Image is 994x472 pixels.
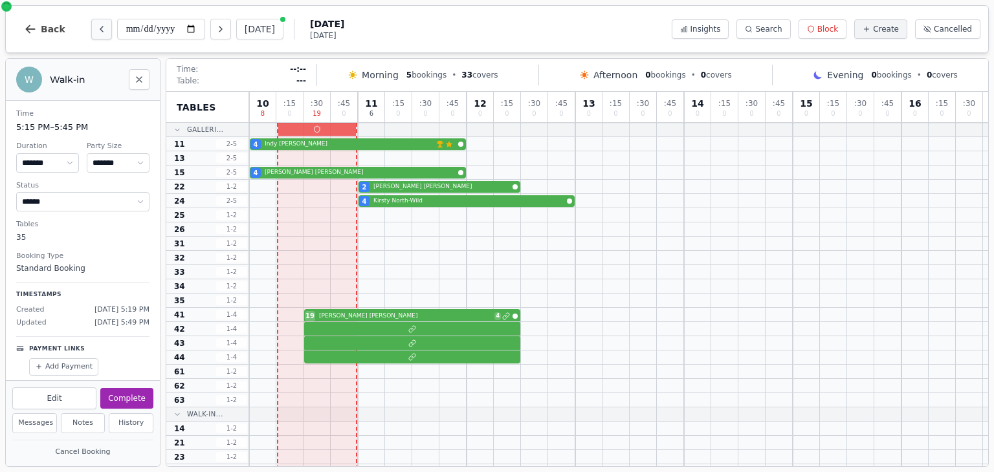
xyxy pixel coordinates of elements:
[16,67,42,92] div: W
[773,100,785,107] span: : 45
[342,111,346,117] span: 0
[174,367,185,377] span: 61
[16,290,149,299] p: Timestamps
[749,111,753,117] span: 0
[287,111,291,117] span: 0
[174,281,185,292] span: 34
[927,70,958,80] span: covers
[672,19,729,39] button: Insights
[858,111,862,117] span: 0
[210,19,231,39] button: Next day
[419,100,432,107] span: : 30
[452,70,456,80] span: •
[722,111,726,117] span: 0
[16,251,149,262] dt: Booking Type
[800,99,812,108] span: 15
[216,210,247,220] span: 1 - 2
[14,14,76,45] button: Back
[174,253,185,263] span: 32
[177,64,198,74] span: Time:
[254,140,258,149] span: 4
[854,19,907,39] button: Create
[555,100,568,107] span: : 45
[593,69,637,81] span: Afternoon
[940,111,944,117] span: 0
[755,24,782,34] span: Search
[927,70,932,80] span: 0
[91,19,112,39] button: Previous day
[505,111,509,117] span: 0
[216,381,247,391] span: 1 - 2
[532,111,536,117] span: 0
[16,109,149,120] dt: Time
[254,168,258,178] span: 4
[915,19,980,39] button: Cancelled
[216,295,247,305] span: 1 - 2
[94,305,149,316] span: [DATE] 5:19 PM
[174,210,185,220] span: 25
[313,111,321,117] span: 19
[736,19,790,39] button: Search
[817,24,838,34] span: Block
[668,111,672,117] span: 0
[917,70,922,80] span: •
[261,111,265,117] span: 8
[16,305,45,316] span: Created
[216,452,247,462] span: 1 - 2
[310,30,344,41] span: [DATE]
[174,139,185,149] span: 11
[94,317,149,328] span: [DATE] 5:49 PM
[854,100,867,107] span: : 30
[528,100,540,107] span: : 30
[41,25,65,34] span: Back
[613,111,617,117] span: 0
[216,424,247,433] span: 1 - 2
[109,413,153,433] button: History
[645,70,650,80] span: 0
[909,99,921,108] span: 16
[936,100,948,107] span: : 15
[501,100,513,107] span: : 15
[174,324,185,334] span: 42
[265,140,434,149] span: Indy [PERSON_NAME]
[804,111,808,117] span: 0
[311,100,323,107] span: : 30
[396,111,400,117] span: 0
[216,267,247,277] span: 1 - 2
[216,310,247,319] span: 1 - 4
[478,111,482,117] span: 0
[871,70,911,80] span: bookings
[216,182,247,191] span: 1 - 2
[87,141,149,152] dt: Party Size
[362,197,367,206] span: 4
[174,338,185,349] span: 43
[559,111,563,117] span: 0
[494,312,501,320] span: 4
[174,267,185,277] span: 33
[799,19,846,39] button: Block
[290,64,306,74] span: --:--
[745,100,758,107] span: : 30
[216,352,247,362] span: 1 - 4
[216,139,247,149] span: 2 - 5
[645,70,685,80] span: bookings
[216,367,247,376] span: 1 - 2
[216,438,247,447] span: 1 - 2
[16,141,79,152] dt: Duration
[691,99,703,108] span: 14
[696,111,700,117] span: 0
[305,311,315,321] span: 19
[174,438,185,448] span: 21
[406,70,412,80] span: 5
[216,224,247,234] span: 1 - 2
[474,99,486,108] span: 12
[29,345,85,354] p: Payment Links
[827,100,839,107] span: : 15
[12,387,96,409] button: Edit
[216,253,247,263] span: 1 - 2
[450,111,454,117] span: 0
[365,99,377,108] span: 11
[174,196,185,206] span: 24
[177,101,216,114] span: Tables
[637,100,649,107] span: : 30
